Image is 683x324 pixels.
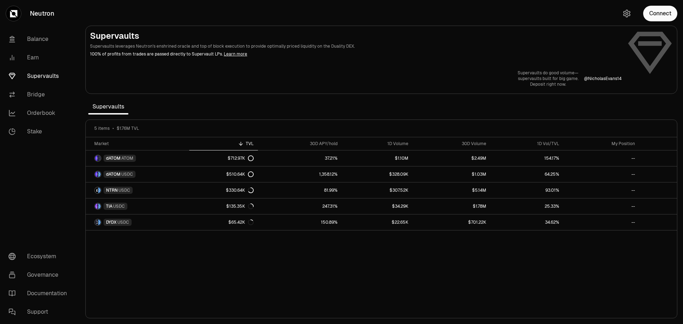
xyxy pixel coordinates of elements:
span: USDC [117,219,129,225]
a: Balance [3,30,77,48]
a: -- [563,214,639,230]
a: $1.10M [342,150,413,166]
span: USDC [121,171,133,177]
a: 150.89% [258,214,342,230]
p: Supervaults leverages Neutron's enshrined oracle and top of block execution to provide optimally ... [90,43,621,49]
a: 247.31% [258,198,342,214]
img: USDC Logo [98,171,101,177]
a: dATOM LogoUSDC LogodATOMUSDC [86,166,189,182]
span: Supervaults [88,100,128,114]
div: $135.35K [226,203,254,209]
p: @ NicholasEvans14 [584,76,621,81]
a: $22.65K [342,214,413,230]
a: $330.64K [189,182,258,198]
span: $1.76M TVL [117,126,139,131]
img: DYDX Logo [95,219,97,225]
a: Governance [3,266,77,284]
a: Supervaults do good volume—supervaults built for big game.Deposit right now. [518,70,578,87]
span: dATOM [106,171,121,177]
a: 25.33% [491,198,563,214]
img: ATOM Logo [98,155,101,161]
p: supervaults built for big game. [518,76,578,81]
a: $2.49M [413,150,490,166]
a: DYDX LogoUSDC LogoDYDXUSDC [86,214,189,230]
a: $701.22K [413,214,490,230]
span: ATOM [121,155,133,161]
button: Connect [643,6,677,21]
a: 64.25% [491,166,563,182]
a: -- [563,166,639,182]
a: 154.17% [491,150,563,166]
div: 30D APY/hold [262,141,338,147]
img: TIA Logo [95,203,97,209]
img: dATOM Logo [95,155,97,161]
a: $510.64K [189,166,258,182]
a: 81.99% [258,182,342,198]
a: Earn [3,48,77,67]
a: Stake [3,122,77,141]
a: -- [563,150,639,166]
div: My Position [568,141,635,147]
a: $1.78M [413,198,490,214]
p: Supervaults do good volume— [518,70,578,76]
img: NTRN Logo [95,187,97,193]
span: USDC [113,203,125,209]
a: NTRN LogoUSDC LogoNTRNUSDC [86,182,189,198]
img: USDC Logo [98,203,101,209]
a: $135.35K [189,198,258,214]
img: USDC Logo [98,219,101,225]
a: TIA LogoUSDC LogoTIAUSDC [86,198,189,214]
span: TIA [106,203,112,209]
a: $712.97K [189,150,258,166]
a: Documentation [3,284,77,303]
div: $510.64K [226,171,254,177]
h2: Supervaults [90,30,621,42]
span: dATOM [106,155,121,161]
span: 5 items [94,126,110,131]
div: 1D Volume [346,141,408,147]
a: @NicholasEvans14 [584,76,621,81]
span: DYDX [106,219,117,225]
div: $712.97K [228,155,254,161]
a: $65.42K [189,214,258,230]
div: 1D Vol/TVL [495,141,559,147]
div: Market [94,141,185,147]
p: Deposit right now. [518,81,578,87]
div: 30D Volume [417,141,486,147]
a: $1.03M [413,166,490,182]
p: 100% of profits from trades are passed directly to Supervault LPs. [90,51,621,57]
a: 37.21% [258,150,342,166]
a: Learn more [224,51,247,57]
a: 93.01% [491,182,563,198]
span: NTRN [106,187,118,193]
img: dATOM Logo [95,171,97,177]
div: TVL [194,141,254,147]
img: USDC Logo [98,187,101,193]
span: USDC [118,187,130,193]
div: $65.42K [228,219,254,225]
div: $330.64K [226,187,254,193]
a: Supervaults [3,67,77,85]
a: dATOM LogoATOM LogodATOMATOM [86,150,189,166]
a: 34.62% [491,214,563,230]
a: -- [563,198,639,214]
a: Orderbook [3,104,77,122]
a: $307.52K [342,182,413,198]
a: 1,358.12% [258,166,342,182]
a: -- [563,182,639,198]
a: Support [3,303,77,321]
a: $328.09K [342,166,413,182]
a: Ecosystem [3,247,77,266]
a: $5.14M [413,182,490,198]
a: Bridge [3,85,77,104]
a: $34.29K [342,198,413,214]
